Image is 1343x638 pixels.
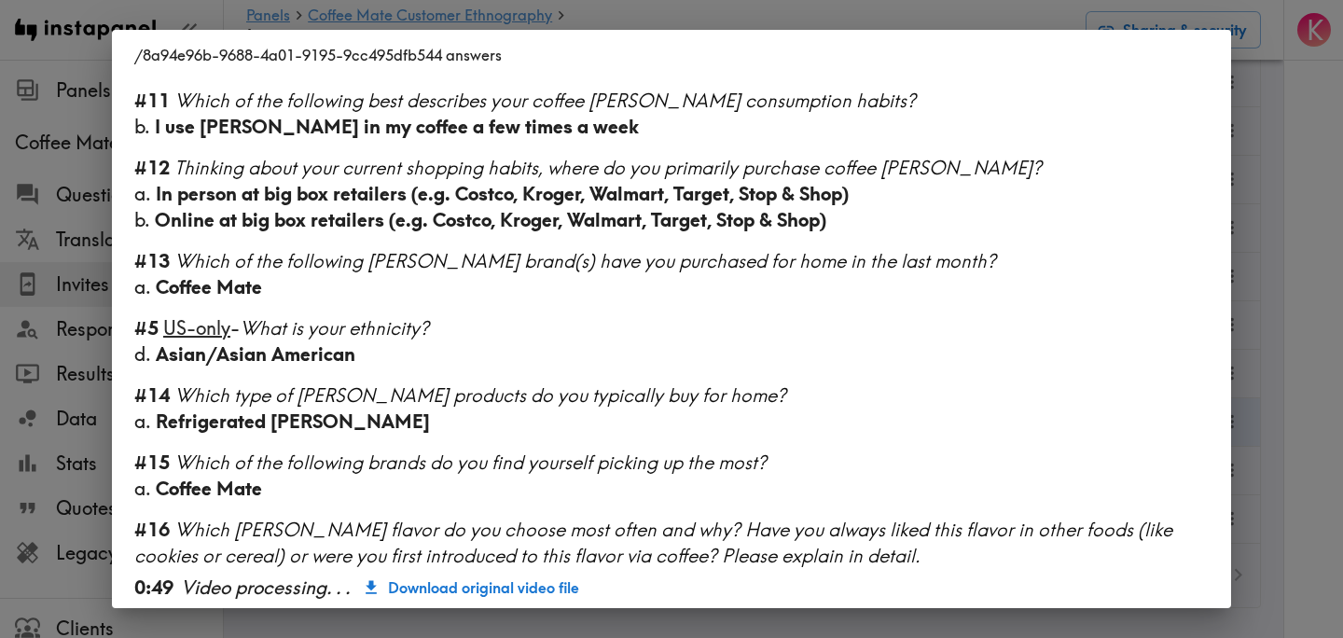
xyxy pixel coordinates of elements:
[326,576,332,599] span: .
[134,409,1209,435] div: a.
[134,575,173,601] div: 0:49
[174,89,916,112] span: Which of the following best describes your coffee [PERSON_NAME] consumption habits?
[174,249,996,272] span: Which of the following [PERSON_NAME] brand(s) have you purchased for home in the last month?
[240,316,429,340] span: What is your ethnicity?
[134,476,1209,502] div: a.
[358,569,587,606] a: Download original video file
[163,316,230,340] span: US-only
[336,576,341,599] span: .
[134,249,170,272] b: #13
[156,477,262,500] span: Coffee Mate
[134,518,170,541] b: #16
[134,207,1209,233] div: b.
[134,89,170,112] b: #11
[156,275,262,298] span: Coffee Mate
[134,316,159,340] b: #5
[345,576,351,599] span: .
[181,575,351,601] div: Video processing
[134,181,1209,207] div: a.
[134,156,170,179] b: #12
[134,114,1209,140] div: b.
[174,451,767,474] span: Which of the following brands do you find yourself picking up the most?
[155,208,826,231] span: Online at big box retailers (e.g. Costco, Kroger, Walmart, Target, Stop & Shop)
[156,409,430,433] span: Refrigerated [PERSON_NAME]
[134,315,1209,341] div: -
[134,274,1209,300] div: a.
[134,383,170,407] b: #14
[174,156,1042,179] span: Thinking about your current shopping habits, where do you primarily purchase coffee [PERSON_NAME]?
[134,451,170,474] b: #15
[134,341,1209,368] div: d.
[156,182,849,205] span: In person at big box retailers (e.g. Costco, Kroger, Walmart, Target, Stop & Shop)
[156,342,355,366] span: Asian/Asian American
[155,115,639,138] span: I use [PERSON_NAME] in my coffee a few times a week
[134,518,1172,567] span: Which [PERSON_NAME] flavor do you choose most often and why? Have you always liked this flavor in...
[112,30,1231,80] h2: /8a94e96b-9688-4a01-9195-9cc495dfb544 answers
[174,383,786,407] span: Which type of [PERSON_NAME] products do you typically buy for home?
